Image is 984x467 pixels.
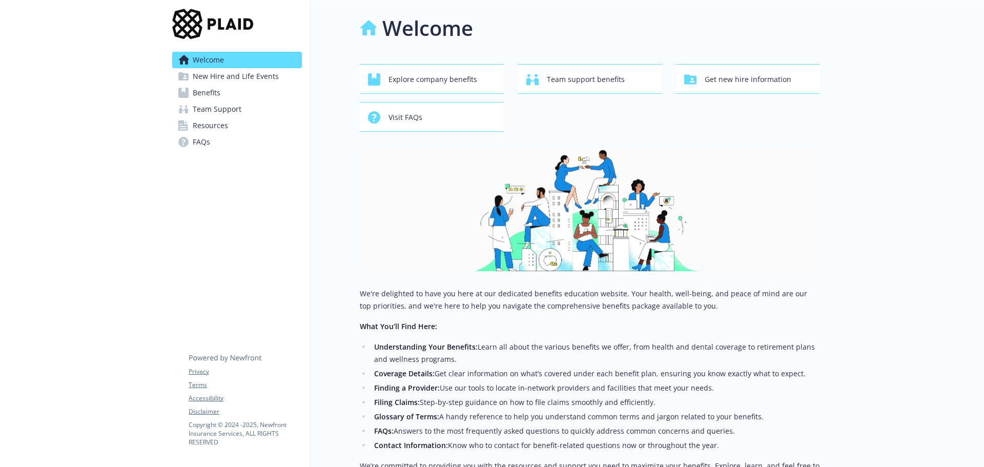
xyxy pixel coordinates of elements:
[374,383,440,393] strong: Finding a Provider:
[374,426,394,436] strong: FAQs:
[371,382,820,394] li: Use our tools to locate in-network providers and facilities that meet your needs.
[371,368,820,380] li: Get clear information on what’s covered under each benefit plan, ensuring you know exactly what t...
[371,396,820,409] li: Step-by-step guidance on how to file claims smoothly and efficiently.
[382,13,473,44] h1: Welcome
[360,288,820,312] p: We're delighted to have you here at our dedicated benefits education website. Your health, well-b...
[193,52,224,68] span: Welcome
[705,70,791,89] span: Get new hire information
[374,342,478,352] strong: Understanding Your Benefits:
[189,367,301,376] a: Privacy
[360,102,504,132] button: Visit FAQs
[193,68,279,85] span: New Hire and Life Events
[172,101,302,117] a: Team Support
[193,85,220,101] span: Benefits
[374,369,435,378] strong: Coverage Details:
[172,68,302,85] a: New Hire and Life Events
[189,380,301,390] a: Terms
[388,108,422,127] span: Visit FAQs
[371,341,820,366] li: Learn all about the various benefits we offer, from health and dental coverage to retirement plan...
[547,70,625,89] span: Team support benefits
[193,117,228,134] span: Resources
[172,134,302,150] a: FAQs
[374,412,439,421] strong: Glossary of Terms:
[371,439,820,452] li: Know who to contact for benefit-related questions now or throughout the year.
[189,420,301,446] p: Copyright © 2024 - 2025 , Newfront Insurance Services, ALL RIGHTS RESERVED
[360,321,437,331] strong: What You’ll Find Here:
[360,148,820,271] img: overview page banner
[676,64,820,94] button: Get new hire information
[388,70,477,89] span: Explore company benefits
[193,134,210,150] span: FAQs
[360,64,504,94] button: Explore company benefits
[518,64,662,94] button: Team support benefits
[371,425,820,437] li: Answers to the most frequently asked questions to quickly address common concerns and queries.
[374,440,448,450] strong: Contact Information:
[172,52,302,68] a: Welcome
[189,394,301,403] a: Accessibility
[371,411,820,423] li: A handy reference to help you understand common terms and jargon related to your benefits.
[172,85,302,101] a: Benefits
[172,117,302,134] a: Resources
[189,407,301,416] a: Disclaimer
[193,101,241,117] span: Team Support
[374,397,420,407] strong: Filing Claims:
